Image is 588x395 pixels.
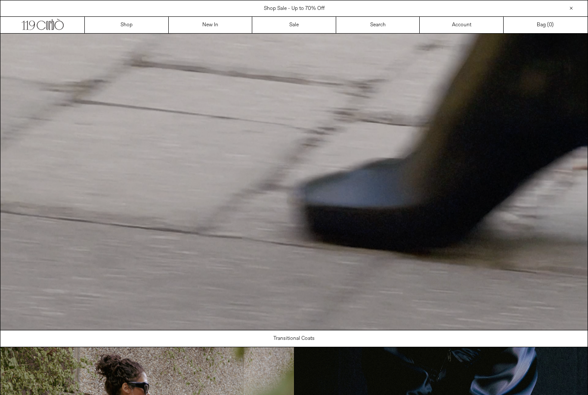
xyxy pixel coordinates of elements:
[420,17,504,33] a: Account
[264,5,325,12] a: Shop Sale - Up to 70% Off
[549,21,554,29] span: )
[169,17,253,33] a: New In
[549,22,552,28] span: 0
[252,17,336,33] a: Sale
[0,325,588,332] a: Your browser does not support the video tag.
[504,17,588,33] a: Bag ()
[85,17,169,33] a: Shop
[0,34,588,330] video: Your browser does not support the video tag.
[0,330,588,347] a: Transitional Coats
[336,17,420,33] a: Search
